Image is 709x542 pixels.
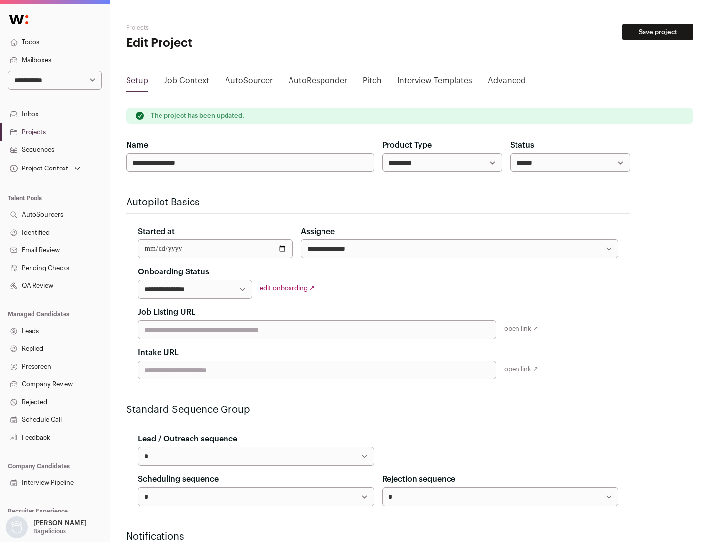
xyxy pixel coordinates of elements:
button: Open dropdown [8,162,82,175]
label: Job Listing URL [138,306,195,318]
a: Job Context [164,75,209,91]
a: Setup [126,75,148,91]
img: nopic.png [6,516,28,538]
p: The project has been updated. [151,112,244,120]
label: Assignee [301,226,335,237]
p: [PERSON_NAME] [33,519,87,527]
h2: Projects [126,24,315,32]
label: Product Type [382,139,432,151]
h1: Edit Project [126,35,315,51]
a: AutoSourcer [225,75,273,91]
label: Intake URL [138,347,179,359]
a: Advanced [488,75,526,91]
h2: Standard Sequence Group [126,403,630,417]
button: Open dropdown [4,516,89,538]
div: Project Context [8,165,68,172]
a: Pitch [363,75,382,91]
label: Name [126,139,148,151]
label: Status [510,139,534,151]
a: AutoResponder [289,75,347,91]
a: Interview Templates [397,75,472,91]
button: Save project [622,24,693,40]
label: Onboarding Status [138,266,209,278]
label: Rejection sequence [382,474,455,485]
p: Bagelicious [33,527,66,535]
label: Scheduling sequence [138,474,219,485]
a: edit onboarding ↗ [260,285,315,291]
label: Started at [138,226,175,237]
img: Wellfound [4,10,33,30]
label: Lead / Outreach sequence [138,433,237,445]
h2: Autopilot Basics [126,196,630,209]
